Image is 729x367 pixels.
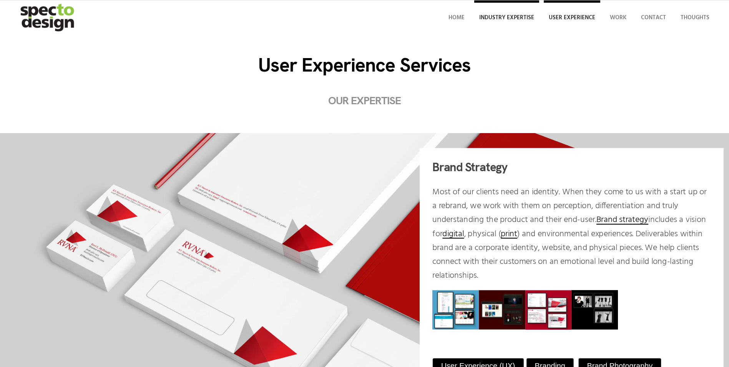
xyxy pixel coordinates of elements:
[572,290,618,329] picture: empson-brand
[432,185,711,283] p: Most of our clients need an identity. When they come to us with a start up or a rebrand, we work ...
[432,290,479,329] img: wedsure brand website commerce
[479,290,525,329] picture: lynn-brand
[479,290,525,329] img: branding lynn hightower
[681,13,709,22] span: Thoughts
[525,290,572,329] picture: rvna-brand
[572,290,618,329] img: branding paul empson
[525,290,572,329] img: branding rvna rvnuccio.com
[636,0,671,35] a: Contact
[544,0,600,35] a: User Experience
[596,213,648,227] a: Brand strategy
[525,290,572,329] a: image rvna-brand
[474,0,539,35] a: Industry Expertise
[19,54,710,75] h1: User Experience Services
[166,95,563,107] h2: Our Expertise
[501,227,517,240] a: print
[610,13,626,22] span: Work
[479,13,534,22] span: Industry Expertise
[443,227,464,240] a: digital
[549,13,595,22] span: User Experience
[676,0,714,35] a: Thoughts
[641,13,666,22] span: Contact
[448,13,465,22] span: Home
[432,290,479,329] a: image wedsure-brand
[605,0,631,35] a: Work
[479,290,525,329] a: image lynn-brand
[432,161,711,174] h2: Brand Strategy
[432,290,479,329] picture: wedsure-brand
[443,0,470,35] a: Home
[15,0,81,35] img: specto-logo-2020
[572,290,618,329] a: image empson-brand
